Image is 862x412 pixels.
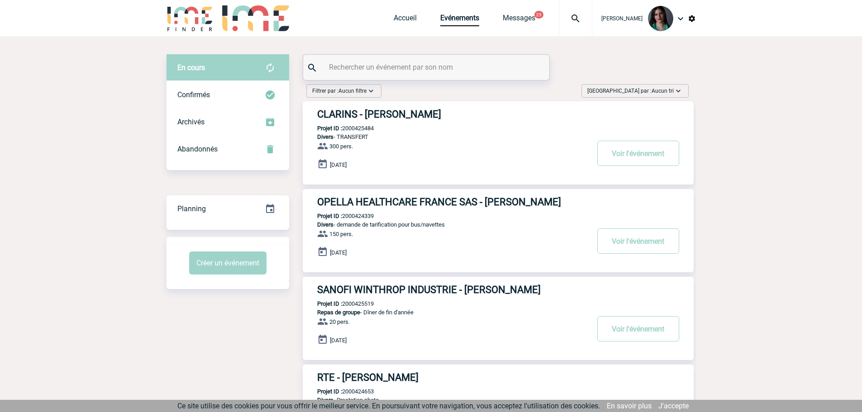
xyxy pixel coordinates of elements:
span: Confirmés [177,90,210,99]
b: Projet ID : [317,213,342,219]
img: IME-Finder [167,5,214,31]
a: CLARINS - [PERSON_NAME] [303,109,694,120]
div: Retrouvez ici tous vos évènements avant confirmation [167,54,289,81]
span: 300 pers. [329,143,353,150]
span: [PERSON_NAME] [601,15,643,22]
span: En cours [177,63,205,72]
p: - TRANSFERT [303,133,589,140]
a: En savoir plus [607,402,652,410]
span: [DATE] [330,161,347,168]
a: Accueil [394,14,417,26]
a: Evénements [440,14,479,26]
h3: CLARINS - [PERSON_NAME] [317,109,589,120]
img: baseline_expand_more_white_24dp-b.png [367,86,376,95]
span: 150 pers. [329,231,353,237]
span: Aucun filtre [338,88,367,94]
b: Projet ID : [317,300,342,307]
span: Filtrer par : [312,86,367,95]
p: 2000424653 [303,388,374,395]
div: Retrouvez ici tous vos événements organisés par date et état d'avancement [167,195,289,223]
p: 2000425484 [303,125,374,132]
h3: OPELLA HEALTHCARE FRANCE SAS - [PERSON_NAME] [317,196,589,208]
span: Divers [317,397,333,403]
b: Projet ID : [317,388,342,395]
a: SANOFI WINTHROP INDUSTRIE - [PERSON_NAME] [303,284,694,295]
input: Rechercher un événement par son nom [327,61,528,74]
p: - demande de tarification pour bus/navettes [303,221,589,228]
span: [GEOGRAPHIC_DATA] par : [587,86,674,95]
span: Divers [317,133,333,140]
a: OPELLA HEALTHCARE FRANCE SAS - [PERSON_NAME] [303,196,694,208]
span: Divers [317,221,333,228]
span: Planning [177,204,206,213]
button: 25 [534,11,543,19]
span: [DATE] [330,337,347,344]
img: 131235-0.jpeg [648,6,673,31]
button: Créer un événement [189,251,267,275]
a: RTE - [PERSON_NAME] [303,372,694,383]
p: 2000424339 [303,213,374,219]
button: Voir l'événement [597,141,679,166]
a: J'accepte [658,402,689,410]
span: Abandonnés [177,145,218,153]
span: Archivés [177,118,205,126]
button: Voir l'événement [597,316,679,341]
p: 2000425519 [303,300,374,307]
h3: RTE - [PERSON_NAME] [317,372,589,383]
span: 20 pers. [329,318,350,325]
span: [DATE] [330,249,347,256]
b: Projet ID : [317,125,342,132]
span: Aucun tri [652,88,674,94]
button: Voir l'événement [597,228,679,254]
a: Messages [503,14,535,26]
img: baseline_expand_more_white_24dp-b.png [674,86,683,95]
p: - Prestation photo [303,397,589,403]
div: Retrouvez ici tous vos événements annulés [167,136,289,163]
p: - Dîner de fin d'année [303,309,589,316]
h3: SANOFI WINTHROP INDUSTRIE - [PERSON_NAME] [317,284,589,295]
a: Planning [167,195,289,222]
span: Ce site utilise des cookies pour vous offrir le meilleur service. En poursuivant votre navigation... [177,402,600,410]
div: Retrouvez ici tous les événements que vous avez décidé d'archiver [167,109,289,136]
span: Repas de groupe [317,309,360,316]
